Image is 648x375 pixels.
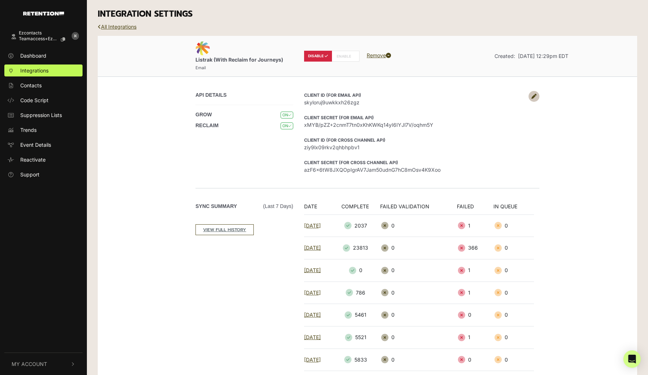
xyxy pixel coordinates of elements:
td: 1 [457,326,493,349]
td: 366 [457,237,493,259]
th: FAILED VALIDATION [380,203,457,215]
span: Created: [495,53,515,59]
a: Remove [367,52,391,58]
th: DATE [304,203,334,215]
td: 0 [493,214,534,237]
td: 0 [493,326,534,349]
span: ON [281,122,293,129]
td: 0 [457,349,493,371]
span: ziy9lx09rkv2qhbhpbv1 [304,143,525,151]
label: RECLAIM [195,122,219,129]
td: 0 [380,259,457,282]
span: Code Script [20,96,49,104]
td: 5833 [334,349,380,371]
td: 5461 [334,304,380,326]
td: 0 [493,282,534,304]
strong: Client Secret (For Email API) [304,115,374,120]
img: Listrak (With Reclaim for Journeys) [195,41,210,55]
span: teamaccess+ezcont... [19,36,58,41]
a: Support [4,168,83,180]
a: Dashboard [4,50,83,62]
a: [DATE] [304,334,321,340]
span: (Last 7 days) [263,203,293,210]
a: Trends [4,124,83,136]
td: 0 [493,237,534,259]
th: COMPLETE [334,203,380,215]
a: [DATE] [304,222,321,229]
td: 0 [380,214,457,237]
a: Contacts [4,79,83,91]
label: ENABLE [332,51,359,62]
div: Open Intercom Messenger [623,350,641,368]
strong: Client ID (For Email API) [304,92,361,98]
a: Reactivate [4,154,83,166]
span: Trends [20,126,37,134]
span: Reactivate [20,156,46,163]
span: skyloruj9uwkkxh26zgz [304,99,525,106]
td: 0 [493,349,534,371]
button: My Account [4,353,83,375]
td: 0 [380,349,457,371]
span: Dashboard [20,52,46,59]
a: VIEW FULL HISTORY [195,224,254,235]
a: All Integrations [98,24,136,30]
strong: Client Secret (For Cross Channel API) [304,160,398,165]
span: Contacts [20,82,42,89]
span: Integrations [20,67,49,74]
td: 0 [493,304,534,326]
label: API DETAILS [195,91,227,99]
a: [DATE] [304,289,321,296]
div: Ezcontacts [19,30,71,36]
a: [DATE] [304,357,321,363]
a: Suppression Lists [4,109,83,121]
strong: Client ID (For Cross Channel API) [304,137,386,143]
span: Support [20,171,39,178]
th: FAILED [457,203,493,215]
label: GROW [195,111,212,118]
td: 1 [457,282,493,304]
h3: INTEGRATION SETTINGS [98,9,637,19]
a: Integrations [4,64,83,76]
span: Listrak (With Reclaim for Journeys) [195,57,283,63]
label: DISABLE [304,51,332,62]
td: 1 [457,259,493,282]
td: 0 [493,259,534,282]
span: [DATE] 12:29pm EDT [518,53,568,59]
th: IN QUEUE [493,203,534,215]
td: 2037 [334,214,380,237]
span: Event Details [20,141,51,149]
td: 0 [457,304,493,326]
a: [DATE] [304,312,321,318]
span: Suppression Lists [20,111,62,119]
label: Sync Summary [195,203,293,210]
td: 786 [334,282,380,304]
small: Email [195,65,206,70]
span: ON [281,112,293,118]
span: azF6x6tW8JXQOpIgrAV7Jam50udnG7hC8mOsv4K9Xoo [304,166,525,174]
td: 1 [457,214,493,237]
td: 0 [380,282,457,304]
td: 23813 [334,237,380,259]
td: 0 [380,237,457,259]
td: 0 [380,326,457,349]
span: xMYB/pZZ+2cnmT7tn0xKhKWKq14yI6IYJl7V/oqhm5Y [304,121,525,129]
img: Retention.com [23,12,64,16]
a: Event Details [4,139,83,151]
a: Ezcontacts teamaccess+ezcont... [4,27,68,47]
a: Code Script [4,94,83,106]
a: [DATE] [304,267,321,273]
a: [DATE] [304,245,321,251]
td: 0 [380,304,457,326]
span: My Account [12,360,47,368]
td: 5521 [334,326,380,349]
td: 0 [334,259,380,282]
